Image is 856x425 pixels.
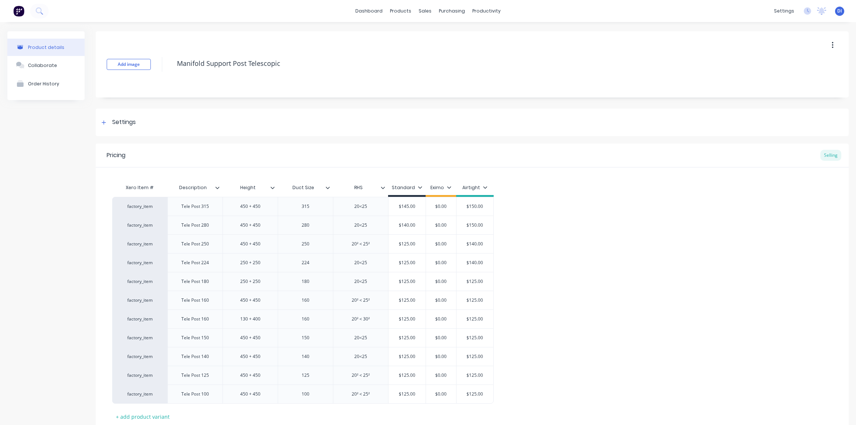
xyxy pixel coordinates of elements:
div: $125.00 [388,347,426,366]
div: $145.00 [388,197,426,216]
div: Description [167,178,218,197]
div: factory_item [120,372,160,379]
div: factory_item [120,297,160,304]
div: RHS [333,178,384,197]
a: dashboard [352,6,386,17]
div: Order History [28,81,59,86]
div: 160 [287,295,324,305]
div: 450 + 450 [232,239,269,249]
div: 150 [287,333,324,343]
div: Standard [392,184,422,191]
div: $125.00 [388,291,426,309]
div: 250 [287,239,324,249]
div: $125.00 [457,310,493,328]
div: $140.00 [388,216,426,234]
div: factory_itemTele Post 160450 + 45016020² < 25²$125.00$0.00$125.00 [112,291,494,309]
div: Tele Post 315 [175,202,215,211]
div: factory_item [120,334,160,341]
div: Tele Post 250 [175,239,215,249]
div: $0.00 [423,385,459,403]
div: 20<25 [342,202,379,211]
img: Factory [13,6,24,17]
div: $125.00 [388,366,426,385]
div: $150.00 [457,197,493,216]
div: factory_itemTele Post 180250 + 25018020<25$125.00$0.00$125.00 [112,272,494,291]
div: Tele Post 100 [175,389,215,399]
div: factory_itemTele Post 150450 + 45015020<25$125.00$0.00$125.00 [112,328,494,347]
div: Description [167,180,223,195]
div: Settings [112,118,136,127]
div: Selling [820,150,841,161]
div: $125.00 [457,291,493,309]
div: 20<25 [342,333,379,343]
div: $125.00 [388,254,426,272]
div: 450 + 450 [232,295,269,305]
div: Airtight [462,184,487,191]
div: factory_item [120,353,160,360]
div: factory_item [120,316,160,322]
div: $140.00 [457,235,493,253]
div: 315 [287,202,324,211]
div: Duct Size [278,178,328,197]
div: RHS [333,180,388,195]
div: $140.00 [457,254,493,272]
div: + add product variant [112,411,173,422]
div: 125 [287,371,324,380]
div: factory_item [120,391,160,397]
div: factory_itemTele Post 250450 + 45025020² < 25²$125.00$0.00$140.00 [112,234,494,253]
button: Add image [107,59,151,70]
div: settings [770,6,798,17]
div: 450 + 450 [232,352,269,361]
div: $125.00 [388,272,426,291]
div: 20² < 30² [342,314,379,324]
div: products [386,6,415,17]
div: 20² < 25² [342,389,379,399]
div: Collaborate [28,63,57,68]
div: 20² < 25² [342,371,379,380]
button: Product details [7,39,85,56]
div: Height [223,180,278,195]
div: factory_itemTele Post 100450 + 45010020² < 25²$125.00$0.00$125.00 [112,385,494,404]
div: 450 + 450 [232,202,269,211]
div: factory_itemTele Post 160130 + 40016020² < 30²$125.00$0.00$125.00 [112,309,494,328]
div: Duct Size [278,180,333,195]
div: $125.00 [388,235,426,253]
button: Order History [7,74,85,93]
div: Tele Post 125 [175,371,215,380]
div: Height [223,178,273,197]
div: Tele Post 160 [175,295,215,305]
div: 224 [287,258,324,268]
div: Pricing [107,151,125,160]
div: $150.00 [457,216,493,234]
div: factory_itemTele Post 315450 + 45031520<25$145.00$0.00$150.00 [112,197,494,216]
div: factory_item [120,203,160,210]
div: Xero Item # [112,180,167,195]
div: $0.00 [423,235,459,253]
div: $0.00 [423,272,459,291]
div: $0.00 [423,329,459,347]
div: factory_itemTele Post 125450 + 45012520² < 25²$125.00$0.00$125.00 [112,366,494,385]
div: 20<25 [342,352,379,361]
div: 180 [287,277,324,286]
div: Tele Post 180 [175,277,215,286]
div: $0.00 [423,347,459,366]
div: $0.00 [423,366,459,385]
div: $0.00 [423,291,459,309]
div: 20² < 25² [342,295,379,305]
div: 250 + 250 [232,258,269,268]
div: productivity [469,6,504,17]
div: 280 [287,220,324,230]
div: $125.00 [457,272,493,291]
div: $125.00 [457,366,493,385]
div: $0.00 [423,197,459,216]
div: factory_itemTele Post 224250 + 25022420<25$125.00$0.00$140.00 [112,253,494,272]
div: $125.00 [388,310,426,328]
div: 130 + 400 [232,314,269,324]
div: 160 [287,314,324,324]
div: 100 [287,389,324,399]
div: 140 [287,352,324,361]
div: 20<25 [342,277,379,286]
div: $0.00 [423,216,459,234]
div: 20<25 [342,220,379,230]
